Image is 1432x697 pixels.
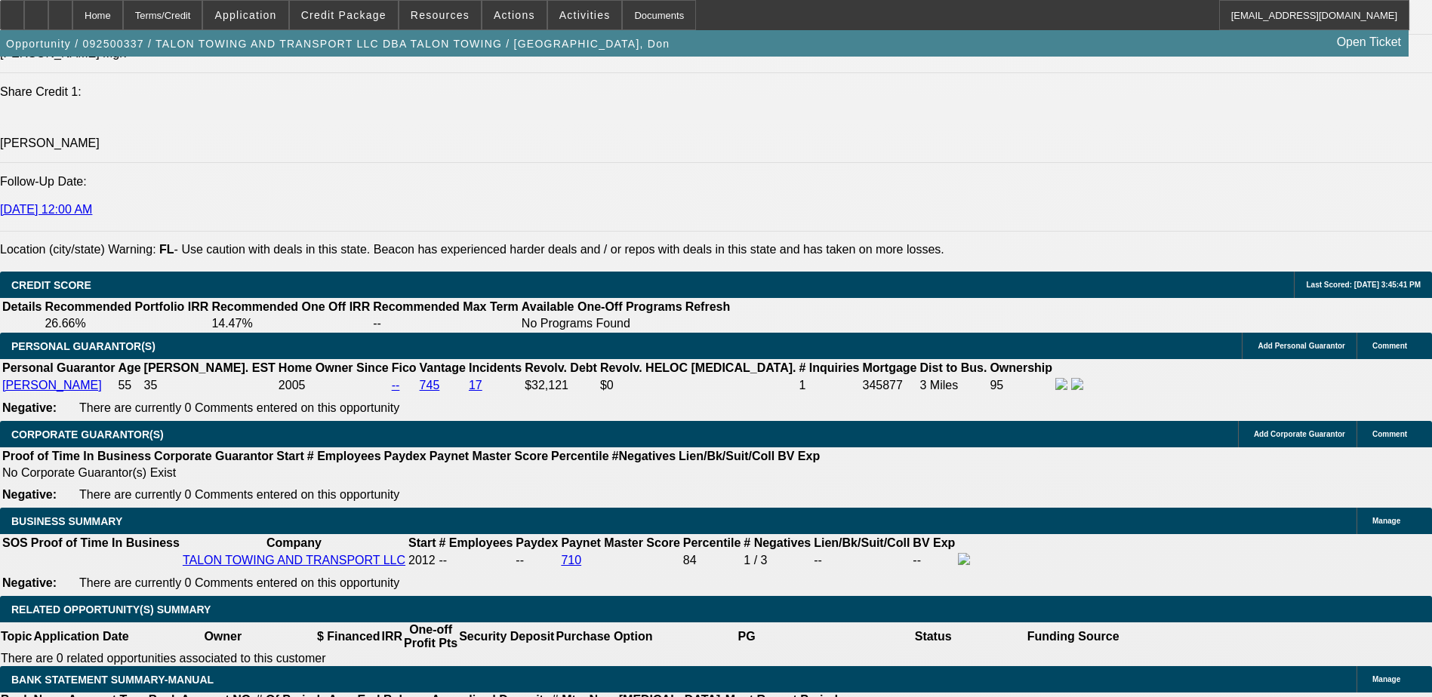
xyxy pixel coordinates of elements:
td: 345877 [862,377,918,394]
button: Actions [482,1,547,29]
b: [PERSON_NAME]. EST [144,361,276,374]
b: Mortgage [863,361,917,374]
img: facebook-icon.png [1055,378,1067,390]
td: 14.47% [211,316,371,331]
span: CREDIT SCORE [11,279,91,291]
span: -- [439,554,448,567]
span: Resources [411,9,470,21]
span: There are currently 0 Comments entered on this opportunity [79,576,399,589]
button: Resources [399,1,481,29]
span: Add Corporate Guarantor [1254,430,1345,438]
span: RELATED OPPORTUNITY(S) SUMMARY [11,603,211,616]
span: BUSINESS SUMMARY [11,515,122,527]
th: Owner [130,622,316,651]
a: 710 [561,554,581,567]
label: - Use caution with deals in this state. Beacon has experienced harder deals and / or repos with d... [159,243,944,256]
b: Company [266,536,322,549]
b: Ownership [990,361,1052,374]
b: Revolv. Debt [525,361,597,374]
th: PG [653,622,839,651]
th: Recommended One Off IRR [211,299,371,315]
b: FL [159,243,174,256]
th: One-off Profit Pts [403,622,458,651]
b: # Employees [439,536,513,549]
img: facebook-icon.png [958,553,970,565]
th: Recommended Max Term [372,299,519,315]
span: Comment [1372,342,1407,350]
td: $0 [599,377,797,394]
b: Dist to Bus. [920,361,987,374]
b: #Negatives [612,450,676,462]
a: [PERSON_NAME] [2,379,102,391]
th: Status [840,622,1027,651]
b: Lien/Bk/Suit/Coll [814,536,910,549]
th: Security Deposit [458,622,555,651]
b: # Inquiries [799,361,859,374]
b: Negative: [2,401,57,414]
td: 1 [798,377,860,394]
th: IRR [380,622,403,651]
b: Negative: [2,576,57,589]
b: Percentile [683,536,741,549]
button: Activities [548,1,622,29]
span: Actions [494,9,535,21]
b: Fico [392,361,417,374]
th: Proof of Time In Business [2,449,152,464]
span: 2005 [279,379,306,391]
th: SOS [2,536,29,551]
b: Paynet Master Score [430,450,548,462]
b: Vantage [420,361,466,374]
a: 745 [420,379,440,391]
b: Negative: [2,488,57,501]
span: Comment [1372,430,1407,438]
th: Details [2,299,42,315]
td: -- [515,552,559,569]
span: Manage [1372,675,1400,683]
b: # Employees [307,450,381,462]
b: Percentile [551,450,608,462]
span: BANK STATEMENT SUMMARY-MANUAL [11,674,214,686]
td: 2012 [408,552,436,569]
span: Add Personal Guarantor [1258,342,1345,350]
b: Personal Guarantor [2,361,115,374]
td: -- [912,552,956,569]
td: No Programs Found [521,316,683,331]
th: $ Financed [316,622,381,651]
th: Purchase Option [555,622,653,651]
b: # Negatives [744,536,811,549]
span: Manage [1372,517,1400,525]
b: Incidents [469,361,522,374]
b: BV Exp [913,536,955,549]
span: Credit Package [301,9,386,21]
img: linkedin-icon.png [1071,378,1083,390]
span: CORPORATE GUARANTOR(S) [11,428,164,441]
b: Start [276,450,303,462]
th: Funding Source [1027,622,1120,651]
td: 3 Miles [919,377,988,394]
a: 17 [469,379,482,391]
span: Activities [559,9,611,21]
a: Open Ticket [1331,29,1407,55]
td: $32,121 [524,377,598,394]
th: Application Date [32,622,129,651]
th: Refresh [685,299,731,315]
td: 55 [117,377,141,394]
td: -- [372,316,519,331]
th: Proof of Time In Business [30,536,180,551]
b: Paydex [384,450,427,462]
button: Credit Package [290,1,398,29]
b: Paynet Master Score [561,536,679,549]
div: 1 / 3 [744,554,811,567]
a: -- [392,379,400,391]
th: Recommended Portfolio IRR [44,299,209,315]
button: Application [203,1,288,29]
td: -- [813,552,910,569]
span: Last Scored: [DATE] 3:45:41 PM [1306,281,1421,289]
b: BV Exp [778,450,820,462]
div: 84 [683,554,741,567]
span: Application [214,9,276,21]
b: Start [408,536,436,549]
td: No Corporate Guarantor(s) Exist [2,465,827,481]
b: Home Owner Since [279,361,389,374]
td: 26.66% [44,316,209,331]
